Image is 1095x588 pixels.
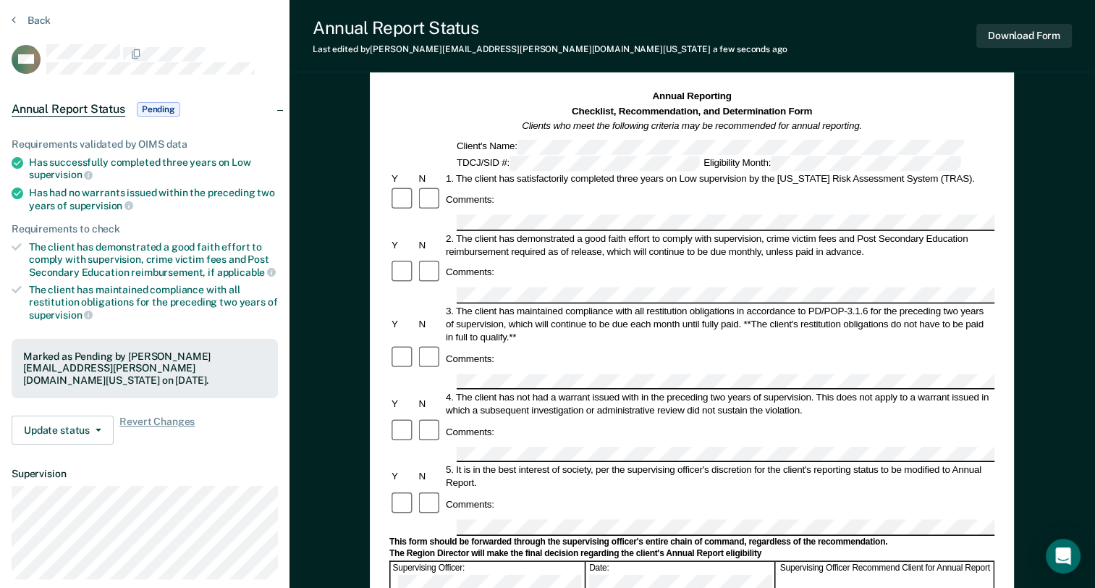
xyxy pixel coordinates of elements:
[417,238,444,251] div: N
[417,318,444,331] div: N
[1046,539,1081,574] div: Open Intercom Messenger
[29,187,278,211] div: Has had no warrants issued within the preceding two years of
[389,537,994,548] div: This form should be forwarded through the supervising officer's entire chain of command, regardle...
[12,416,114,445] button: Update status
[313,17,787,38] div: Annual Report Status
[572,106,812,117] strong: Checklist, Recommendation, and Determination Form
[389,397,416,410] div: Y
[137,102,180,117] span: Pending
[119,416,195,445] span: Revert Changes
[417,470,444,483] div: N
[69,200,133,211] span: supervision
[29,169,93,180] span: supervision
[444,305,994,344] div: 3. The client has maintained compliance with all restitution obligations in accordance to PD/POP-...
[444,425,496,438] div: Comments:
[444,193,496,206] div: Comments:
[455,156,701,171] div: TDCJ/SID #:
[701,156,963,171] div: Eligibility Month:
[389,238,416,251] div: Y
[217,266,276,278] span: applicable
[12,14,51,27] button: Back
[29,284,278,321] div: The client has maintained compliance with all restitution obligations for the preceding two years of
[389,470,416,483] div: Y
[389,318,416,331] div: Y
[389,549,994,560] div: The Region Director will make the final decision regarding the client's Annual Report eligibility
[976,24,1072,48] button: Download Form
[417,172,444,185] div: N
[417,397,444,410] div: N
[12,102,125,117] span: Annual Report Status
[389,172,416,185] div: Y
[444,498,496,511] div: Comments:
[444,266,496,280] div: Comments:
[653,91,732,102] strong: Annual Reporting
[523,120,863,131] em: Clients who meet the following criteria may be recommended for annual reporting.
[12,468,278,480] dt: Supervision
[23,350,266,387] div: Marked as Pending by [PERSON_NAME][EMAIL_ADDRESS][PERSON_NAME][DOMAIN_NAME][US_STATE] on [DATE].
[444,390,994,416] div: 4. The client has not had a warrant issued with in the preceding two years of supervision. This d...
[29,309,93,321] span: supervision
[29,156,278,181] div: Has successfully completed three years on Low
[12,223,278,235] div: Requirements to check
[29,241,278,278] div: The client has demonstrated a good faith effort to comply with supervision, crime victim fees and...
[444,463,994,490] div: 5. It is in the best interest of society, per the supervising officer's discretion for the client...
[444,352,496,365] div: Comments:
[444,232,994,258] div: 2. The client has demonstrated a good faith effort to comply with supervision, crime victim fees ...
[713,44,787,54] span: a few seconds ago
[444,172,994,185] div: 1. The client has satisfactorily completed three years on Low supervision by the [US_STATE] Risk ...
[313,44,787,54] div: Last edited by [PERSON_NAME][EMAIL_ADDRESS][PERSON_NAME][DOMAIN_NAME][US_STATE]
[12,138,278,151] div: Requirements validated by OIMS data
[455,139,966,154] div: Client's Name:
